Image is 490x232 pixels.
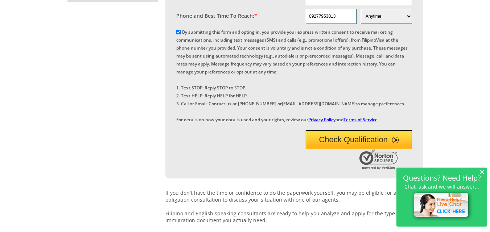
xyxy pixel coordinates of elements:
label: Phone and Best Time To Reach: [176,12,257,19]
a: Terms of Service [343,117,378,123]
img: Norton Secured [359,149,399,169]
span: × [479,169,485,175]
a: Privacy Policy [308,117,335,123]
h2: Questions? Need Help? [400,175,483,181]
button: Check Qualification [306,130,412,149]
input: By submitting this form and opting in, you provide your express written consent to receive market... [176,30,181,34]
img: live-chat-icon.png [411,190,473,222]
input: Phone [306,9,357,24]
label: By submitting this form and opting in, you provide your express written consent to receive market... [176,29,408,123]
p: Chat, ask and we will answer... [400,184,483,190]
select: Phone and Best Reach Time are required. [361,9,412,24]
